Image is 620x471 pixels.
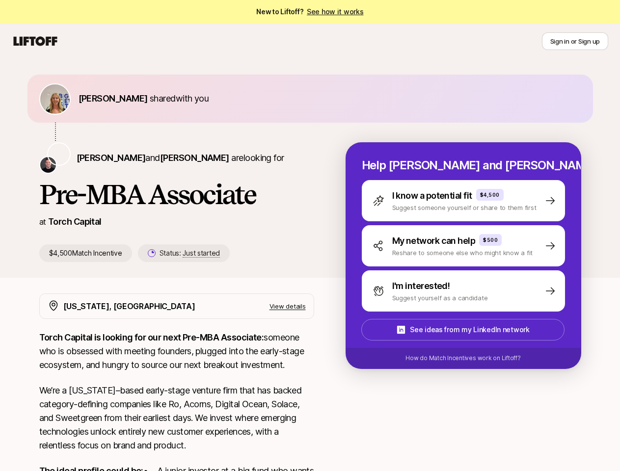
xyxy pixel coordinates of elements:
[392,203,537,212] p: Suggest someone yourself or share to them first
[307,7,364,16] a: See how it works
[176,93,209,104] span: with you
[392,279,450,293] p: I'm interested!
[362,158,565,172] p: Help [PERSON_NAME] and [PERSON_NAME] hire
[361,319,565,340] button: See ideas from my LinkedIn network
[405,354,520,363] p: How do Match Incentives work on Liftoff?
[256,6,363,18] span: New to Liftoff?
[160,153,229,163] span: [PERSON_NAME]
[79,93,148,104] span: [PERSON_NAME]
[39,331,314,372] p: someone who is obsessed with meeting founders, plugged into the early-stage ecosystem, and hungry...
[270,301,306,311] p: View details
[183,249,220,258] span: Just started
[39,384,314,452] p: We’re a [US_STATE]–based early-stage venture firm that has backed category-defining companies lik...
[542,32,608,50] button: Sign in or Sign up
[48,216,102,227] a: Torch Capital
[483,236,498,244] p: $500
[77,153,146,163] span: [PERSON_NAME]
[39,244,132,262] p: $4,500 Match Incentive
[40,84,70,114] img: 29273bda_95c9_41be_874b_099096741213.jpg
[40,157,56,173] img: Christopher Harper
[480,191,500,199] p: $4,500
[79,92,213,105] p: shared
[160,247,220,259] p: Status:
[63,300,195,313] p: [US_STATE], [GEOGRAPHIC_DATA]
[77,151,284,165] p: are looking for
[392,234,476,248] p: My network can help
[392,248,533,258] p: Reshare to someone else who might know a fit
[392,189,472,203] p: I know a potential fit
[39,215,46,228] p: at
[392,293,488,303] p: Suggest yourself as a candidate
[145,153,229,163] span: and
[39,332,264,342] strong: Torch Capital is looking for our next Pre-MBA Associate:
[410,324,529,336] p: See ideas from my LinkedIn network
[39,180,314,209] h1: Pre-MBA Associate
